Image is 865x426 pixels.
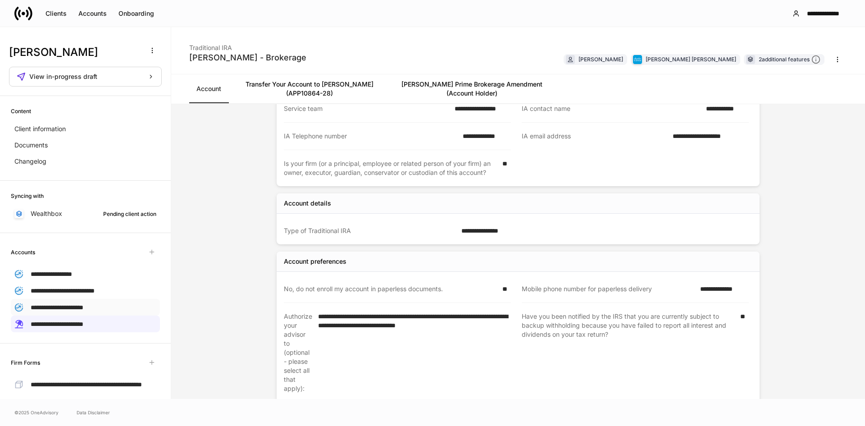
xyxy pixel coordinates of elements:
span: © 2025 OneAdvisory [14,409,59,416]
a: WealthboxPending client action [11,206,160,222]
div: Type of Traditional IRA [284,226,456,235]
div: Authorize your advisor to (optional - please select all that apply): [284,312,313,393]
span: View in-progress draft [29,73,97,80]
div: IA contact name [522,104,701,113]
a: Data Disclaimer [77,409,110,416]
a: Changelog [11,153,160,169]
span: Unavailable with outstanding requests for information [144,244,160,260]
div: [PERSON_NAME] - Brokerage [189,52,306,63]
a: Client information [11,121,160,137]
p: Client information [14,124,66,133]
span: Unavailable with outstanding requests for information [144,354,160,371]
div: IA Telephone number [284,132,457,141]
div: [PERSON_NAME] [PERSON_NAME] [646,55,736,64]
button: Clients [40,6,73,21]
div: Service team [284,104,449,113]
button: Accounts [73,6,113,21]
p: Changelog [14,157,46,166]
h3: [PERSON_NAME] [9,45,139,60]
h6: Syncing with [11,192,44,200]
p: Documents [14,141,48,150]
div: Have you been notified by the IRS that you are currently subject to backup withholding because yo... [522,312,735,394]
a: Transfer Your Account to [PERSON_NAME] (APP10864-28) [228,74,391,103]
div: Onboarding [118,10,154,17]
button: View in-progress draft [9,67,162,87]
h6: Content [11,107,31,115]
h6: Accounts [11,248,35,257]
div: Pending client action [103,210,156,218]
button: Onboarding [113,6,160,21]
div: No, do not enroll my account in paperless documents. [284,284,497,293]
p: Wealthbox [31,209,62,218]
div: IA email address [522,132,667,141]
div: [PERSON_NAME] [578,55,623,64]
div: Traditional IRA [189,38,306,52]
h6: Firm Forms [11,358,40,367]
img: charles-schwab-BFYFdbvS.png [633,55,642,64]
div: Clients [46,10,67,17]
div: Account preferences [284,257,346,266]
div: Is your firm (or a principal, employee or related person of your firm) an owner, executor, guardi... [284,159,497,177]
a: Documents [11,137,160,153]
div: Mobile phone number for paperless delivery [522,284,695,293]
div: 2 additional features [759,55,820,64]
a: [PERSON_NAME] Prime Brokerage Amendment (Account Holder) [391,74,553,103]
a: Account [189,74,228,103]
div: Accounts [78,10,107,17]
div: Account details [284,199,331,208]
